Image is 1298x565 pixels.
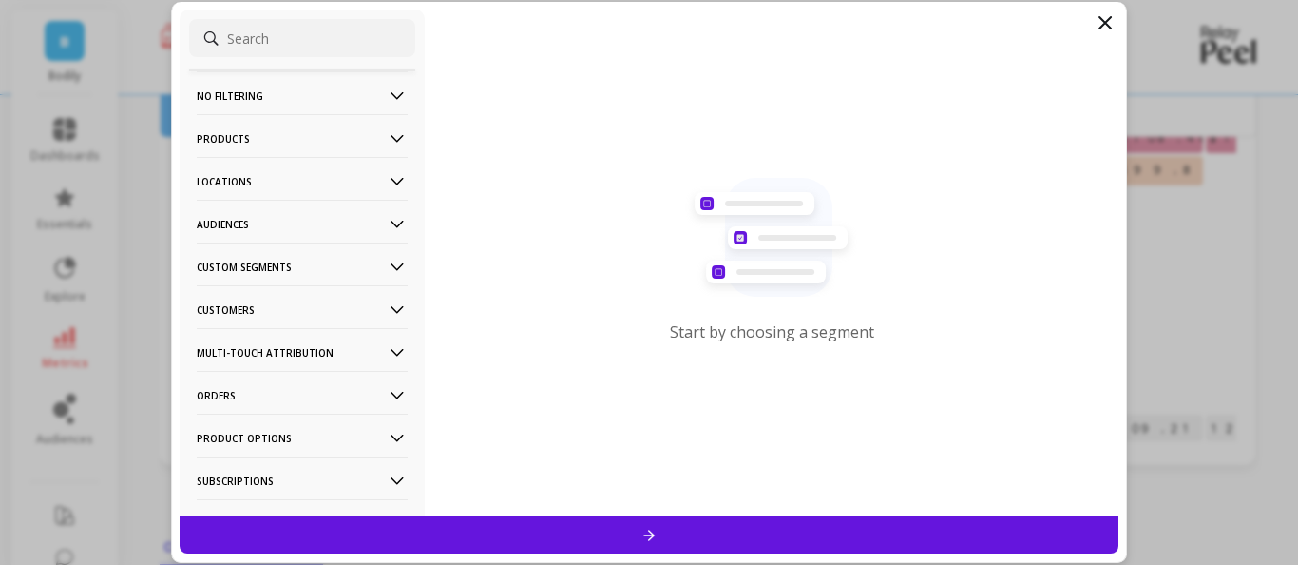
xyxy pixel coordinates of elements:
p: Orders [197,371,408,419]
p: No filtering [197,71,408,120]
p: Products [197,114,408,163]
p: Subscriptions [197,457,408,505]
p: Locations [197,157,408,205]
p: Custom Segments [197,243,408,291]
p: Multi-Touch Attribution [197,328,408,377]
p: Audiences [197,200,408,248]
p: Survey Questions [197,499,408,548]
input: Search [189,19,415,57]
p: Customers [197,285,408,334]
p: Product Options [197,414,408,462]
p: Start by choosing a segment [670,321,874,342]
